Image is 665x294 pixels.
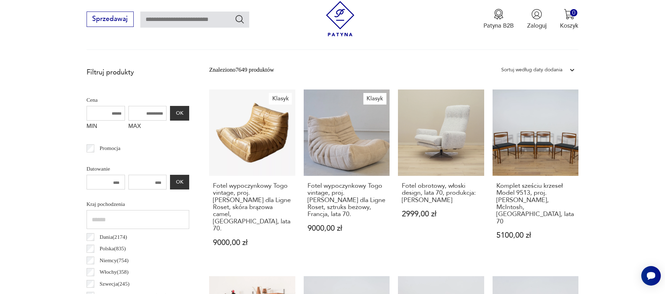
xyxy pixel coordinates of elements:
[87,95,189,105] p: Cena
[87,164,189,173] p: Datowanie
[99,267,128,277] p: Włochy ( 358 )
[570,9,577,16] div: 0
[493,9,504,20] img: Ikona medalu
[304,89,390,263] a: KlasykFotel wypoczynkowy Togo vintage, proj. M. Ducaroy dla Ligne Roset, sztruks beżowy, Francja,...
[87,17,134,22] a: Sprzedawaj
[402,210,480,218] p: 2999,00 zł
[128,121,167,134] label: MAX
[87,200,189,209] p: Kraj pochodzenia
[531,9,542,20] img: Ikonka użytkownika
[87,12,134,27] button: Sprzedawaj
[564,9,575,20] img: Ikona koszyka
[560,22,578,30] p: Koszyk
[496,232,575,239] p: 5100,00 zł
[483,22,514,30] p: Patyna B2B
[501,65,562,74] div: Sortuj według daty dodania
[87,68,189,77] p: Filtruj produkty
[527,9,547,30] button: Zaloguj
[87,121,125,134] label: MIN
[209,65,274,74] div: Znaleziono 7649 produktów
[170,106,189,121] button: OK
[209,89,295,263] a: KlasykFotel wypoczynkowy Togo vintage, proj. M. Ducaroy dla Ligne Roset, skóra brązowa camel, Fra...
[560,9,578,30] button: 0Koszyk
[308,225,386,232] p: 9000,00 zł
[99,144,120,153] p: Promocja
[527,22,547,30] p: Zaloguj
[213,182,291,232] h3: Fotel wypoczynkowy Togo vintage, proj. [PERSON_NAME] dla Ligne Roset, skóra brązowa camel, [GEOGR...
[398,89,484,263] a: Fotel obrotowy, włoski design, lata 70, produkcja: WłochyFotel obrotowy, włoski design, lata 70, ...
[483,9,514,30] button: Patyna B2B
[235,14,245,24] button: Szukaj
[213,239,291,246] p: 9000,00 zł
[493,89,579,263] a: Komplet sześciu krzeseł Model 9513, proj. T. Robertson, McIntosh, Wielka Brytania, lata 70Komplet...
[641,266,661,286] iframe: Smartsupp widget button
[323,1,358,36] img: Patyna - sklep z meblami i dekoracjami vintage
[170,175,189,189] button: OK
[483,9,514,30] a: Ikona medaluPatyna B2B
[99,244,126,253] p: Polska ( 835 )
[99,232,127,242] p: Dania ( 2174 )
[99,279,130,288] p: Szwecja ( 245 )
[496,182,575,225] h3: Komplet sześciu krzeseł Model 9513, proj. [PERSON_NAME], McIntosh, [GEOGRAPHIC_DATA], lata 70
[402,182,480,204] h3: Fotel obrotowy, włoski design, lata 70, produkcja: [PERSON_NAME]
[308,182,386,218] h3: Fotel wypoczynkowy Togo vintage, proj. [PERSON_NAME] dla Ligne Roset, sztruks beżowy, Francja, la...
[99,256,128,265] p: Niemcy ( 754 )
